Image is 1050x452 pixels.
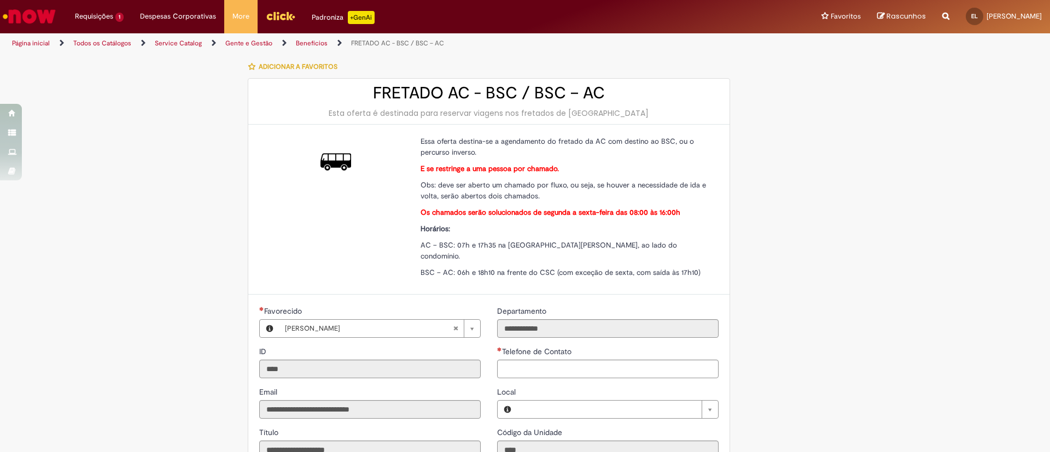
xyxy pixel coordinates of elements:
a: Todos os Catálogos [73,39,131,48]
span: Local [497,387,518,397]
label: Somente leitura - Código da Unidade [497,427,564,438]
label: Somente leitura - Departamento [497,306,549,316]
img: FRETADO AC - BSC / BSC – AC [320,146,351,177]
span: Essa oferta destina-se a agendamento do fretado da AC com destino ao BSC, ou o percurso inverso. [421,137,694,157]
span: Somente leitura - ID [259,347,269,356]
abbr: Limpar campo Favorecido [447,320,464,337]
div: Esta oferta é destinada para reservar viagens nos fretados de [GEOGRAPHIC_DATA] [259,108,719,119]
span: Somente leitura - Código da Unidade [497,427,564,437]
span: Obrigatório Preenchido [259,307,264,311]
button: Adicionar a Favoritos [248,55,343,78]
input: Telefone de Contato [497,360,719,378]
h2: FRETADO AC - BSC / BSC – AC [259,84,719,102]
span: BSC – AC: 06h e 18h10 na frente do CSC (com exceção de sexta, com saída às 17h10) [421,268,701,277]
label: Somente leitura - Email [259,386,279,397]
span: 1 [115,13,124,22]
a: Rascunhos [877,11,926,22]
span: Requisições [75,11,113,22]
strong: E se restringe a uma pessoa por chamado. [421,164,559,173]
span: [PERSON_NAME] [987,11,1042,21]
span: Necessários - Favorecido [264,306,304,316]
input: Departamento [497,319,719,338]
span: Somente leitura - Título [259,427,281,437]
span: Telefone de Contato [502,347,574,356]
span: Necessários [497,347,502,351]
strong: Os chamados serão solucionados de segunda a sexta-feira das 08:00 às 16:00h [421,208,680,217]
span: Somente leitura - Departamento [497,306,549,316]
span: Favoritos [831,11,861,22]
span: Rascunhos [886,11,926,21]
a: Página inicial [12,39,50,48]
a: Gente e Gestão [225,39,272,48]
span: Obs: deve ser aberto um chamado por fluxo, ou seja, se houver a necessidade de ida e volta, serão... [421,180,706,201]
ul: Trilhas de página [8,33,692,54]
span: Adicionar a Favoritos [259,62,337,71]
span: EL [971,13,978,20]
button: Local, Visualizar este registro [498,401,517,418]
span: Despesas Corporativas [140,11,216,22]
a: FRETADO AC - BSC / BSC – AC [351,39,444,48]
span: AC – BSC: 07h e 17h35 na [GEOGRAPHIC_DATA][PERSON_NAME], ao lado do condomínio. [421,240,677,261]
p: +GenAi [348,11,375,24]
span: More [232,11,249,22]
input: ID [259,360,481,378]
strong: Horários: [421,224,450,233]
a: Service Catalog [155,39,202,48]
img: ServiceNow [1,5,57,27]
a: Limpar campo Local [517,401,718,418]
a: Benefícios [296,39,328,48]
span: Somente leitura - Email [259,387,279,397]
label: Somente leitura - ID [259,346,269,357]
span: [PERSON_NAME] [285,320,453,337]
button: Favorecido, Visualizar este registro Emanuella Ribeiro Luz [260,320,279,337]
input: Email [259,400,481,419]
label: Somente leitura - Título [259,427,281,438]
img: click_logo_yellow_360x200.png [266,8,295,24]
a: [PERSON_NAME]Limpar campo Favorecido [279,320,480,337]
div: Padroniza [312,11,375,24]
